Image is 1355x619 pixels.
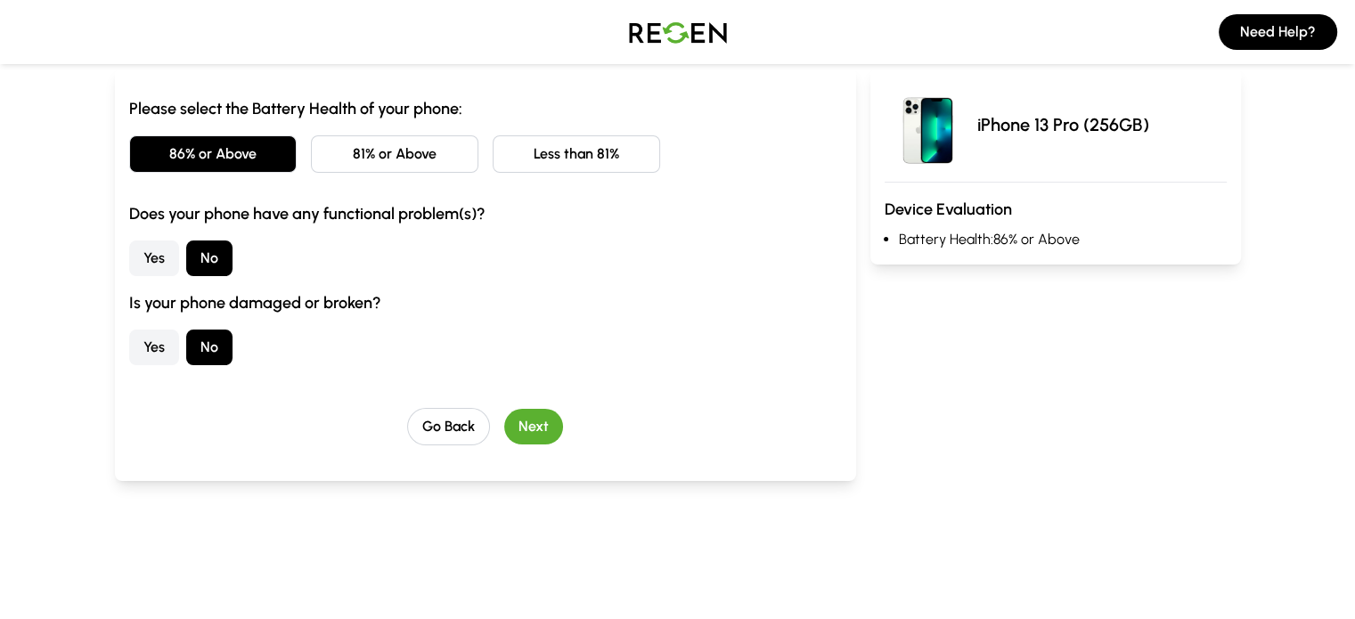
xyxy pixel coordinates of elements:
[129,135,297,173] button: 86% or Above
[616,7,740,57] img: Logo
[407,408,490,445] button: Go Back
[129,330,179,365] button: Yes
[899,229,1227,250] li: Battery Health: 86% or Above
[129,201,842,226] h3: Does your phone have any functional problem(s)?
[129,96,842,121] h3: Please select the Battery Health of your phone:
[186,330,233,365] button: No
[1219,14,1337,50] button: Need Help?
[504,409,563,444] button: Next
[885,197,1227,222] h3: Device Evaluation
[977,112,1149,137] p: iPhone 13 Pro (256GB)
[129,240,179,276] button: Yes
[311,135,478,173] button: 81% or Above
[186,240,233,276] button: No
[129,290,842,315] h3: Is your phone damaged or broken?
[493,135,660,173] button: Less than 81%
[885,82,970,167] img: iPhone 13 Pro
